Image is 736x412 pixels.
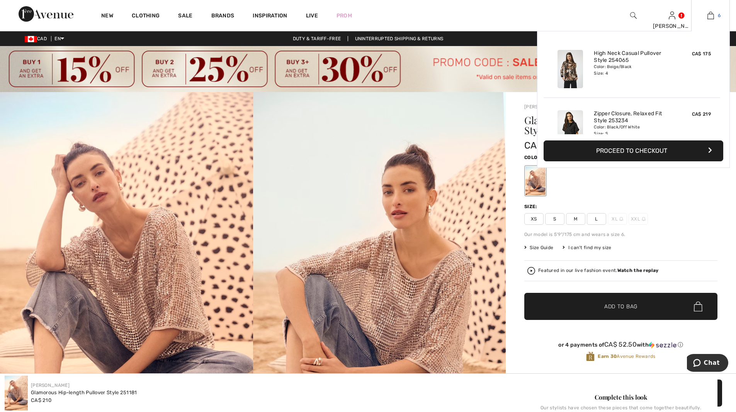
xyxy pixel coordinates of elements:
div: Size: [524,203,539,210]
div: [PERSON_NAME] [653,22,691,30]
img: Canadian Dollar [25,36,37,42]
img: Watch the replay [527,267,535,275]
div: Featured in our live fashion event. [538,268,658,273]
span: CA$ 175 [692,51,711,56]
a: Sale [178,12,192,21]
span: M [566,213,585,225]
img: ring-m.svg [642,217,646,221]
button: Proceed to Checkout [544,140,723,161]
a: Prom [337,12,352,20]
img: Bag.svg [694,301,702,311]
iframe: Opens a widget where you can chat to one of our agents [687,354,728,373]
img: Sezzle [649,342,677,349]
a: Live [306,12,318,20]
button: Add to Bag [524,293,717,320]
a: [PERSON_NAME] [31,383,70,388]
img: My Bag [707,11,714,20]
span: CA$ 52.50 [604,340,637,348]
span: CA$ 219 [692,111,711,117]
a: New [101,12,113,21]
h1: Glamorous Hip-length Pullover Style 251181 [524,115,685,135]
a: Brands [211,12,235,21]
a: Sign In [669,12,675,19]
span: XL [608,213,627,225]
strong: Watch the replay [617,268,659,273]
strong: Earn 30 [598,354,617,359]
span: CA$ 210 [524,140,561,151]
span: EN [54,36,64,41]
span: Color: [524,155,542,160]
span: Add to Bag [604,303,637,311]
span: CAD [25,36,50,41]
span: 6 [718,12,721,19]
span: L [587,213,606,225]
span: S [545,213,564,225]
span: XXL [629,213,648,225]
div: Champagne [525,166,546,195]
div: or 4 payments ofCA$ 52.50withSezzle Click to learn more about Sezzle [524,341,717,351]
div: Glamorous Hip-length Pullover Style 251181 [31,389,137,397]
span: Avenue Rewards [598,353,655,360]
span: XS [524,213,544,225]
a: High Neck Casual Pullover Style 254065 [594,50,670,64]
div: Complete this look [524,393,717,402]
div: Our model is 5'9"/175 cm and wears a size 6. [524,231,717,238]
img: 1ère Avenue [19,6,73,22]
img: Avenue Rewards [586,351,595,362]
a: 6 [692,11,729,20]
div: Color: Beige/Black Size: 4 [594,64,670,76]
img: ring-m.svg [619,217,623,221]
a: Zipper Closure, Relaxed Fit Style 253234 [594,110,670,124]
span: Size Guide [524,244,553,251]
img: search the website [630,11,637,20]
img: Glamorous Hip-Length Pullover Style 251181 [5,376,28,410]
div: Color: Black/Off White Size: S [594,124,670,137]
div: or 4 payments of with [524,341,717,349]
img: My Info [669,11,675,20]
a: Clothing [132,12,160,21]
img: High Neck Casual Pullover Style 254065 [558,50,583,88]
span: Inspiration [253,12,287,21]
div: I can't find my size [563,244,611,251]
a: [PERSON_NAME] [524,104,563,109]
span: CA$ 210 [31,397,51,403]
img: Zipper Closure, Relaxed Fit Style 253234 [558,110,583,149]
